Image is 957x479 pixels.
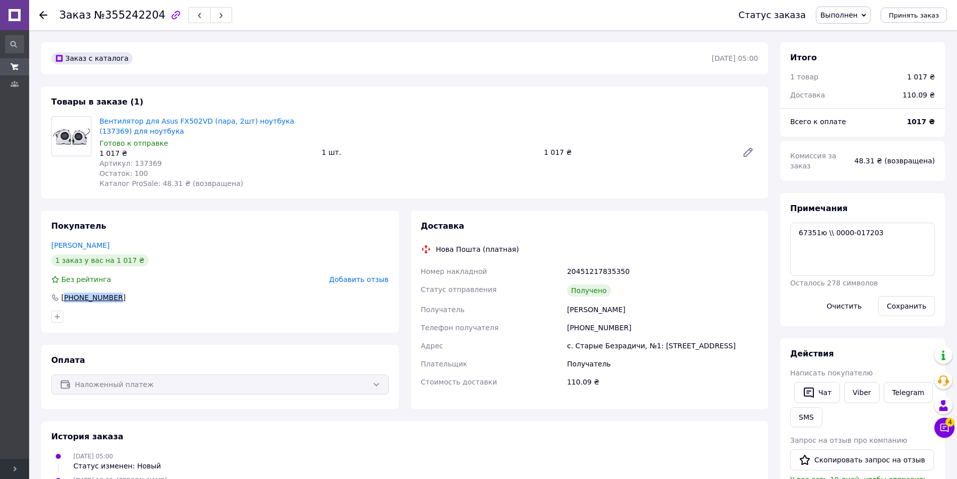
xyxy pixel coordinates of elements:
[99,159,162,167] span: Артикул: 137369
[567,284,611,297] div: Получено
[73,453,113,460] span: [DATE] 05:00
[790,449,934,470] button: Скопировать запрос на отзыв
[790,73,818,81] span: 1 товар
[820,11,858,19] span: Выполнен
[99,139,168,147] span: Готово к отправке
[421,285,497,294] span: Статус отправления
[794,382,840,403] button: Чат
[790,152,836,170] span: Комиссия за заказ
[565,355,760,373] div: Получатель
[51,52,133,64] div: Заказ с каталога
[94,9,165,21] span: №355242204
[51,355,85,365] span: Оплата
[712,54,758,62] time: [DATE] 05:00
[51,221,106,231] span: Покупатель
[39,10,47,20] div: Вернуться назад
[945,418,954,427] span: 4
[421,306,465,314] span: Получатель
[790,407,822,427] button: SMS
[907,72,935,82] div: 1 017 ₴
[889,12,939,19] span: Принять заказ
[60,293,127,303] div: [PHONE_NUMBER]
[99,179,243,187] span: Каталог ProSale: 48.31 ₴ (возвращена)
[790,223,935,276] textarea: 67351ю \\ 0000-017203
[790,118,846,126] span: Всего к оплате
[855,157,935,165] span: 48.31 ₴ (возвращена)
[51,241,110,249] a: [PERSON_NAME]
[818,296,871,316] button: Очистить
[421,221,465,231] span: Доставка
[99,117,294,135] a: Вентилятор для Asus FX502VD (пара, 2шт) ноутбука (137369) для ноутбука
[73,461,161,471] div: Статус изменен: Новый
[52,122,91,151] img: Вентилятор для Asus FX502VD (пара, 2шт) ноутбука (137369) для ноутбука
[565,373,760,391] div: 110.09 ₴
[844,382,879,403] a: Viber
[790,91,825,99] span: Доставка
[884,382,933,403] a: Telegram
[317,145,540,159] div: 1 шт.
[790,436,907,444] span: Запрос на отзыв про компанию
[897,84,941,106] div: 110.09 ₴
[421,267,487,275] span: Номер накладной
[738,10,806,20] div: Статус заказа
[59,9,91,21] span: Заказ
[540,145,734,159] div: 1 017 ₴
[907,118,935,126] b: 1017 ₴
[99,148,313,158] div: 1 017 ₴
[790,53,817,62] span: Итого
[421,360,468,368] span: Плательщик
[790,369,873,377] span: Написать покупателю
[565,337,760,355] div: с. Старые Безрадичи, №1: [STREET_ADDRESS]
[421,324,499,332] span: Телефон получателя
[61,275,111,283] span: Без рейтинга
[565,319,760,337] div: [PHONE_NUMBER]
[738,142,758,162] a: Редактировать
[934,418,954,438] button: Чат с покупателем4
[329,275,388,283] span: Добавить отзыв
[421,378,497,386] span: Стоимость доставки
[565,301,760,319] div: [PERSON_NAME]
[51,432,124,441] span: История заказа
[434,244,521,254] div: Нова Пошта (платная)
[99,169,148,177] span: Остаток: 100
[790,279,878,287] span: Осталось 278 символов
[51,97,143,107] span: Товары в заказе (1)
[881,8,947,23] button: Принять заказ
[421,342,443,350] span: Адрес
[565,262,760,280] div: 20451217835350
[878,296,935,316] button: Сохранить
[790,204,847,213] span: Примечания
[790,349,834,358] span: Действия
[51,254,149,266] div: 1 заказ у вас на 1 017 ₴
